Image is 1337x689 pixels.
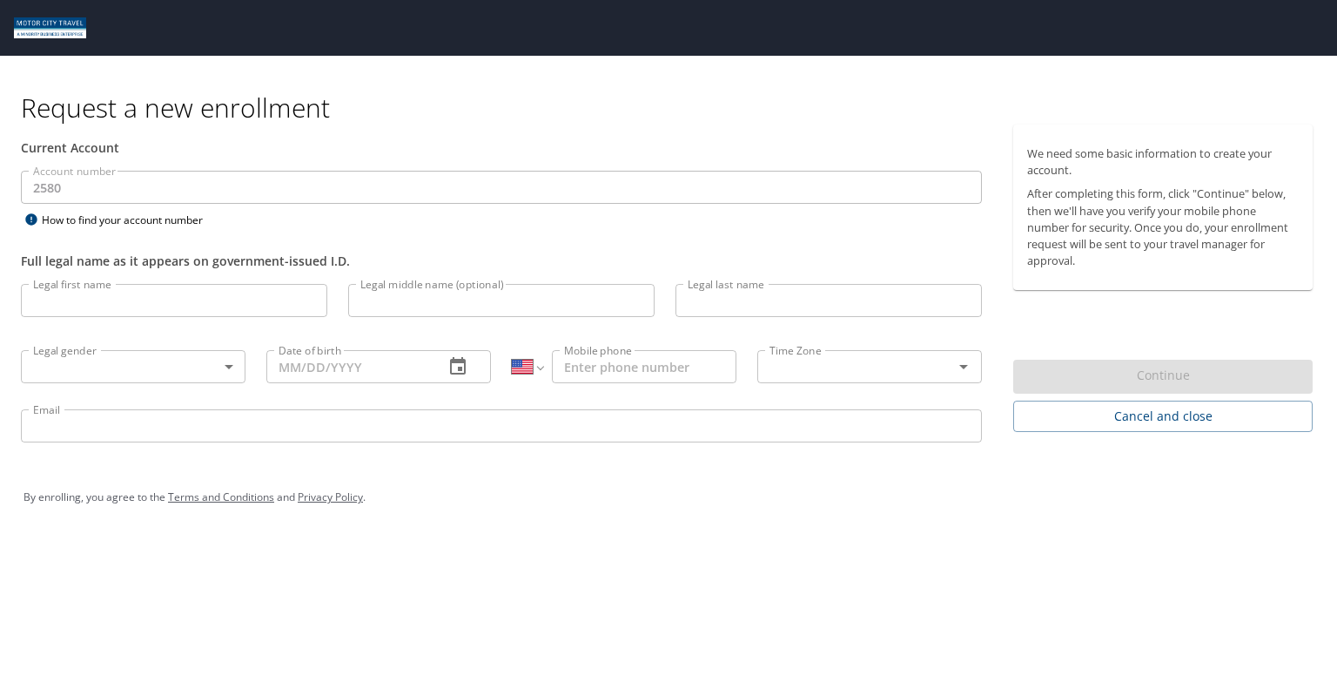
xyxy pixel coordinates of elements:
[1013,401,1313,433] button: Cancel and close
[168,490,274,504] a: Terms and Conditions
[298,490,363,504] a: Privacy Policy
[21,209,239,231] div: How to find your account number
[21,252,982,270] div: Full legal name as it appears on government-issued I.D.
[21,138,982,157] div: Current Account
[266,350,430,383] input: MM/DD/YYYY
[951,355,976,379] button: Open
[1027,186,1299,269] p: After completing this form, click "Continue" below, then we'll have you verify your mobile phone ...
[14,17,86,38] img: Motor City logo
[24,476,1313,519] div: By enrolling, you agree to the and .
[1027,145,1299,179] p: We need some basic information to create your account.
[21,91,1327,125] h1: Request a new enrollment
[21,350,245,383] div: ​
[552,350,736,383] input: Enter phone number
[1027,406,1299,428] span: Cancel and close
